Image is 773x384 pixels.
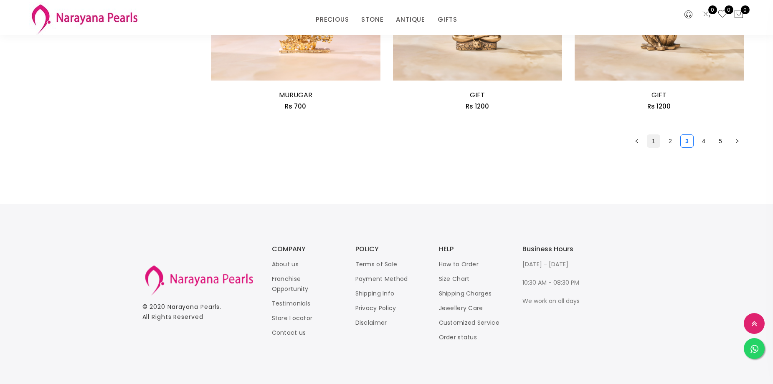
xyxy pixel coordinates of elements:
[355,304,396,312] a: Privacy Policy
[714,135,727,147] a: 5
[725,5,733,14] span: 0
[664,134,677,148] li: 2
[735,139,740,144] span: right
[355,275,408,283] a: Payment Method
[741,5,750,14] span: 0
[714,134,727,148] li: 5
[522,296,589,306] p: We work on all days
[630,134,644,148] button: left
[272,260,299,268] a: About us
[142,302,255,322] p: © 2020 . All Rights Reserved
[167,303,220,311] a: Narayana Pearls
[355,246,422,253] h3: POLICY
[651,90,667,100] a: GIFT
[439,318,499,327] a: Customized Service
[717,9,727,20] a: 0
[680,134,694,148] li: 3
[630,134,644,148] li: Previous Page
[697,135,710,147] a: 4
[272,275,309,293] a: Franchise Opportunity
[272,246,339,253] h3: COMPANY
[355,318,387,327] a: Disclaimer
[681,135,693,147] a: 3
[634,139,639,144] span: left
[438,13,457,26] a: GIFTS
[439,333,477,341] a: Order status
[439,289,492,298] a: Shipping Charges
[647,102,671,111] span: Rs 1200
[361,13,383,26] a: STONE
[647,135,660,147] a: 1
[647,134,660,148] li: 1
[522,278,589,288] p: 10:30 AM - 08:30 PM
[466,102,489,111] span: Rs 1200
[664,135,677,147] a: 2
[316,13,349,26] a: PRECIOUS
[396,13,425,26] a: ANTIQUE
[522,259,589,269] p: [DATE] - [DATE]
[701,9,711,20] a: 0
[285,102,306,111] span: Rs 700
[439,275,470,283] a: Size Chart
[730,134,744,148] button: right
[708,5,717,14] span: 0
[272,328,306,337] a: Contact us
[697,134,710,148] li: 4
[734,9,744,20] button: 0
[355,260,398,268] a: Terms of Sale
[355,289,395,298] a: Shipping Info
[439,304,483,312] a: Jewellery Care
[272,299,311,308] a: Testimonials
[522,246,589,253] h3: Business Hours
[439,246,506,253] h3: HELP
[730,134,744,148] li: Next Page
[272,314,313,322] a: Store Locator
[279,90,312,100] a: MURUGAR
[470,90,485,100] a: GIFT
[439,260,479,268] a: How to Order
